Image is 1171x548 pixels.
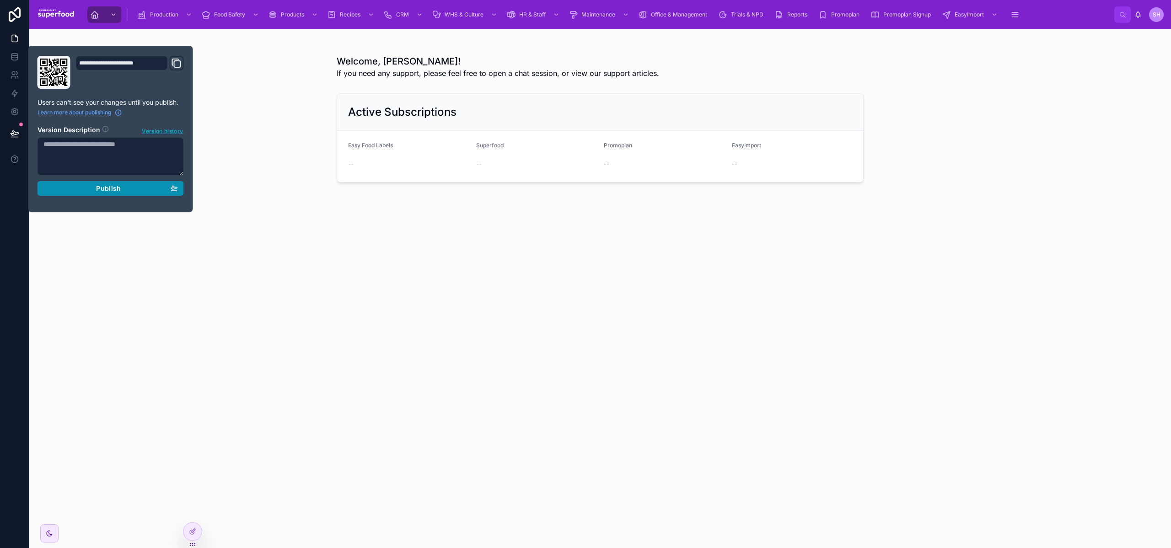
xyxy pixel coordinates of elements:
[635,6,714,23] a: Office & Management
[504,6,564,23] a: HR & Staff
[337,55,659,68] h1: Welcome, [PERSON_NAME]!
[939,6,1002,23] a: EasyImport
[581,11,615,18] span: Maintenance
[83,5,1114,25] div: scrollable content
[955,11,984,18] span: EasyImport
[281,11,304,18] span: Products
[715,6,770,23] a: Trials & NPD
[429,6,502,23] a: WHS & Culture
[445,11,483,18] span: WHS & Culture
[134,6,197,23] a: Production
[604,142,632,149] span: Promoplan
[38,125,100,135] h2: Version Description
[566,6,634,23] a: Maintenance
[732,142,761,149] span: EasyImport
[476,142,504,149] span: Superfood
[348,159,354,168] span: --
[96,184,121,193] span: Publish
[340,11,360,18] span: Recipes
[731,11,763,18] span: Trials & NPD
[38,109,111,116] span: Learn more about publishing
[265,6,322,23] a: Products
[142,126,183,135] span: Version history
[396,11,409,18] span: CRM
[732,159,737,168] span: --
[476,159,482,168] span: --
[519,11,546,18] span: HR & Staff
[787,11,807,18] span: Reports
[348,105,457,119] h2: Active Subscriptions
[38,98,184,107] p: Users can't see your changes until you publish.
[816,6,866,23] a: Promoplan
[150,11,178,18] span: Production
[348,142,393,149] span: Easy Food Labels
[37,7,75,22] img: App logo
[214,11,245,18] span: Food Safety
[651,11,707,18] span: Office & Management
[1153,11,1160,18] span: SH
[38,181,184,196] button: Publish
[76,56,184,89] div: Domain and Custom Link
[141,125,183,135] button: Version history
[38,109,122,116] a: Learn more about publishing
[381,6,427,23] a: CRM
[604,159,609,168] span: --
[199,6,263,23] a: Food Safety
[883,11,931,18] span: Promoplan Signup
[772,6,814,23] a: Reports
[337,68,659,79] span: If you need any support, please feel free to open a chat session, or view our support articles.
[868,6,937,23] a: Promoplan Signup
[324,6,379,23] a: Recipes
[831,11,859,18] span: Promoplan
